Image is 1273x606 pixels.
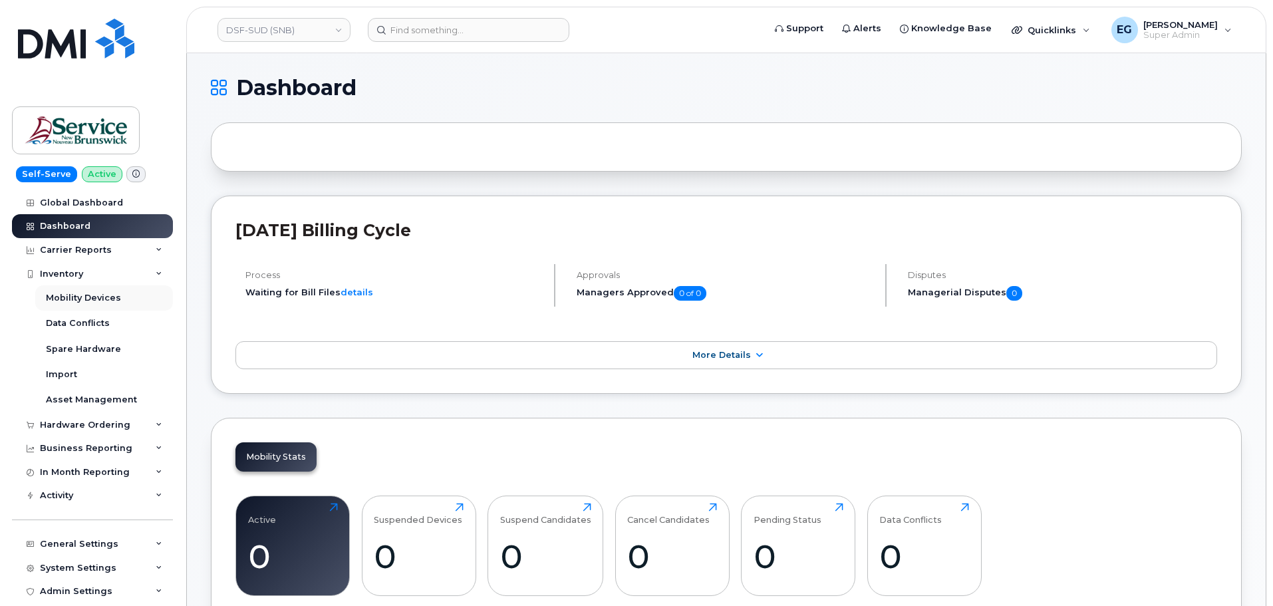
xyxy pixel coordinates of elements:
div: 0 [248,537,338,576]
div: Suspend Candidates [500,503,591,525]
a: Pending Status0 [754,503,843,588]
a: Cancel Candidates0 [627,503,717,588]
div: Active [248,503,276,525]
h2: [DATE] Billing Cycle [235,220,1217,240]
span: 0 of 0 [674,286,706,301]
div: Data Conflicts [879,503,942,525]
h5: Managerial Disputes [908,286,1217,301]
span: More Details [692,350,751,360]
div: Pending Status [754,503,821,525]
div: Suspended Devices [374,503,462,525]
div: Cancel Candidates [627,503,710,525]
h4: Approvals [577,270,874,280]
a: Suspend Candidates0 [500,503,591,588]
div: 0 [754,537,843,576]
a: Suspended Devices0 [374,503,464,588]
div: 0 [374,537,464,576]
div: 0 [627,537,717,576]
a: Data Conflicts0 [879,503,969,588]
div: 0 [879,537,969,576]
h5: Managers Approved [577,286,874,301]
li: Waiting for Bill Files [245,286,543,299]
h4: Disputes [908,270,1217,280]
span: Dashboard [236,78,356,98]
h4: Process [245,270,543,280]
span: 0 [1006,286,1022,301]
div: 0 [500,537,591,576]
a: Active0 [248,503,338,588]
a: details [341,287,373,297]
